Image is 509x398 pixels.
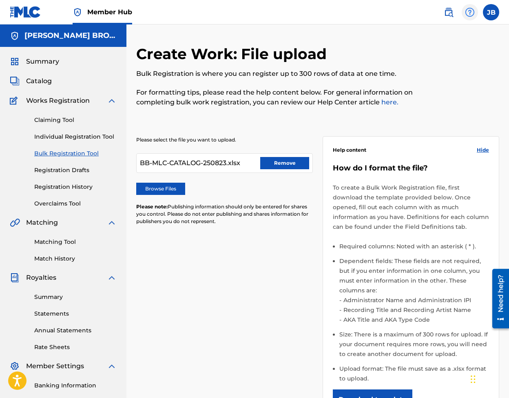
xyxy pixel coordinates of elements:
img: expand [107,96,117,106]
li: Upload format: The file must save as a .xlsx format to upload. [339,364,489,383]
iframe: Resource Center [486,265,509,331]
p: For formatting tips, please read the help content below. For general information on completing bu... [136,88,416,107]
a: here. [380,98,398,106]
label: Browse Files [136,183,185,195]
a: Rate Sheets [34,343,117,352]
div: User Menu [483,4,499,20]
span: Hide [477,146,489,154]
img: help [465,7,475,17]
img: Summary [10,57,20,66]
iframe: Chat Widget [468,359,509,398]
span: Please note: [136,203,168,210]
p: Please select the file you want to upload. [136,136,313,144]
a: Individual Registration Tool [34,133,117,141]
span: Help content [333,146,366,154]
a: Bulk Registration Tool [34,149,117,158]
span: BB-MLC-CATALOG-250823.xlsx [140,158,240,168]
li: Required columns: Noted with an asterisk ( * ). [339,241,489,256]
li: Dependent fields: These fields are not required, but if you enter information in one column, you ... [339,256,489,329]
span: Matching [26,218,58,228]
a: CatalogCatalog [10,76,52,86]
a: Public Search [440,4,457,20]
h2: Create Work: File upload [136,45,331,63]
img: Catalog [10,76,20,86]
a: Statements [34,310,117,318]
li: Administrator Name and Administration IPI [341,295,489,305]
img: expand [107,361,117,371]
img: Royalties [10,273,20,283]
img: MLC Logo [10,6,41,18]
img: Works Registration [10,96,20,106]
a: Overclaims Tool [34,199,117,208]
a: Summary [34,293,117,301]
span: Catalog [26,76,52,86]
a: SummarySummary [10,57,59,66]
li: Size: There is a maximum of 300 rows for upload. If your document requires more rows, you will ne... [339,329,489,364]
h5: BROOKS BROS PUBLISHERS [24,31,117,40]
h5: How do I format the file? [333,164,489,173]
div: Drag [471,367,476,391]
span: Summary [26,57,59,66]
img: expand [107,218,117,228]
a: Matching Tool [34,238,117,246]
p: To create a Bulk Work Registration file, first download the template provided below. Once opened,... [333,183,489,232]
a: Banking Information [34,381,117,390]
img: Top Rightsholder [73,7,82,17]
a: Annual Statements [34,326,117,335]
img: Member Settings [10,361,20,371]
li: Recording Title and Recording Artist Name [341,305,489,315]
span: Royalties [26,273,56,283]
img: search [444,7,454,17]
a: Match History [34,254,117,263]
a: Registration Drafts [34,166,117,175]
button: Remove [260,157,309,169]
span: Member Hub [87,7,132,17]
a: Claiming Tool [34,116,117,124]
a: Registration History [34,183,117,191]
img: expand [107,273,117,283]
span: Member Settings [26,361,84,371]
span: Works Registration [26,96,90,106]
img: Matching [10,218,20,228]
p: Bulk Registration is where you can register up to 300 rows of data at one time. [136,69,416,79]
li: AKA Title and AKA Type Code [341,315,489,325]
img: Accounts [10,31,20,41]
div: Help [462,4,478,20]
p: Publishing information should only be entered for shares you control. Please do not enter publish... [136,203,313,225]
